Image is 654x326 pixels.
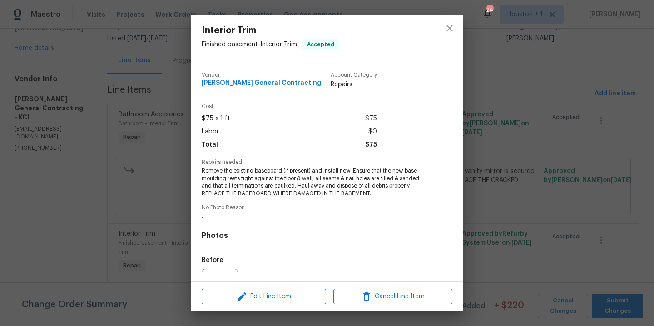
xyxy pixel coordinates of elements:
span: Interior Trim [202,25,339,35]
span: $0 [368,125,377,138]
span: Edit Line Item [204,291,323,302]
span: Cost [202,104,377,109]
span: No Photo Reason [202,205,452,211]
span: $75 [365,138,377,152]
span: Account Category [331,72,377,78]
span: Labor [202,125,219,138]
h4: Photos [202,231,452,240]
button: Cancel Line Item [333,289,452,305]
span: [PERSON_NAME] General Contracting [202,80,321,87]
span: . [202,212,427,220]
span: Accepted [303,40,338,49]
span: $75 x 1 ft [202,112,230,125]
span: Cancel Line Item [336,291,450,302]
span: Remove the existing baseboard (if present) and install new. Ensure that the new base moulding res... [202,167,427,198]
span: Repairs [331,80,377,89]
span: Vendor [202,72,321,78]
button: Edit Line Item [202,289,326,305]
span: Total [202,138,218,152]
span: Finished basement - Interior Trim [202,41,297,48]
span: Repairs needed [202,159,452,165]
h5: Before [202,257,223,263]
span: $75 [365,112,377,125]
button: close [439,17,461,39]
div: 24 [486,5,493,15]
